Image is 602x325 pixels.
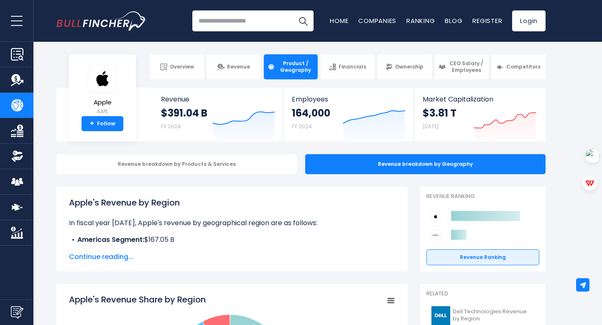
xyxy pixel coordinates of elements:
span: Dell Technologies Revenue by Region [453,308,534,322]
a: Home [330,16,348,25]
a: Go to homepage [56,11,146,30]
span: Overview [170,63,194,70]
a: Blog [445,16,462,25]
span: Revenue [227,63,250,70]
span: Product / Geography [277,60,314,73]
span: Revenue [161,95,275,103]
strong: $3.81 T [423,107,457,119]
span: Ownership [395,63,423,70]
small: [DATE] [423,123,439,130]
a: Revenue [207,54,261,79]
div: Revenue breakdown by Products & Services [56,154,297,174]
a: Market Capitalization $3.81 T [DATE] [414,88,545,142]
a: +Follow [82,116,123,131]
a: Revenue Ranking [426,249,539,265]
span: Apple [88,99,117,106]
p: Related [426,290,539,297]
a: Ownership [378,54,431,79]
a: Product / Geography [264,54,318,79]
a: Register [472,16,502,25]
a: Employees 164,000 FY 2024 [283,88,413,142]
a: Overview [150,54,204,79]
p: Revenue Ranking [426,193,539,200]
tspan: Apple's Revenue Share by Region [69,294,206,305]
strong: $391.04 B [161,107,207,119]
b: Americas Segment: [77,235,144,244]
img: Bullfincher logo [56,11,147,30]
a: Apple AAPL [87,64,117,117]
span: Employees [292,95,405,103]
li: $167.05 B [69,235,395,245]
small: FY 2024 [292,123,312,130]
strong: + [90,120,94,127]
a: Ranking [406,16,435,25]
img: Apple competitors logo [431,211,441,221]
a: Login [512,10,546,31]
a: Financials [321,54,375,79]
li: $101.33 B [69,245,395,255]
div: Revenue breakdown by Geography [305,154,546,174]
a: Competitors [492,54,546,79]
img: Ownership [11,150,23,162]
span: CEO Salary / Employees [448,60,485,73]
span: Competitors [506,63,541,70]
small: AAPL [88,108,117,115]
span: Continue reading... [69,252,395,262]
span: Market Capitalization [423,95,536,103]
strong: 164,000 [292,107,330,119]
p: In fiscal year [DATE], Apple's revenue by geographical region are as follows: [69,218,395,228]
a: CEO Salary / Employees [435,54,489,79]
a: Companies [358,16,396,25]
span: Financials [339,63,366,70]
b: Europe Segment: [77,245,135,254]
a: Revenue $391.04 B FY 2024 [153,88,283,142]
img: Sony Group Corporation competitors logo [431,230,441,240]
img: DELL logo [431,306,450,325]
small: FY 2024 [161,123,181,130]
h1: Apple's Revenue by Region [69,196,395,209]
button: Search [293,10,314,31]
